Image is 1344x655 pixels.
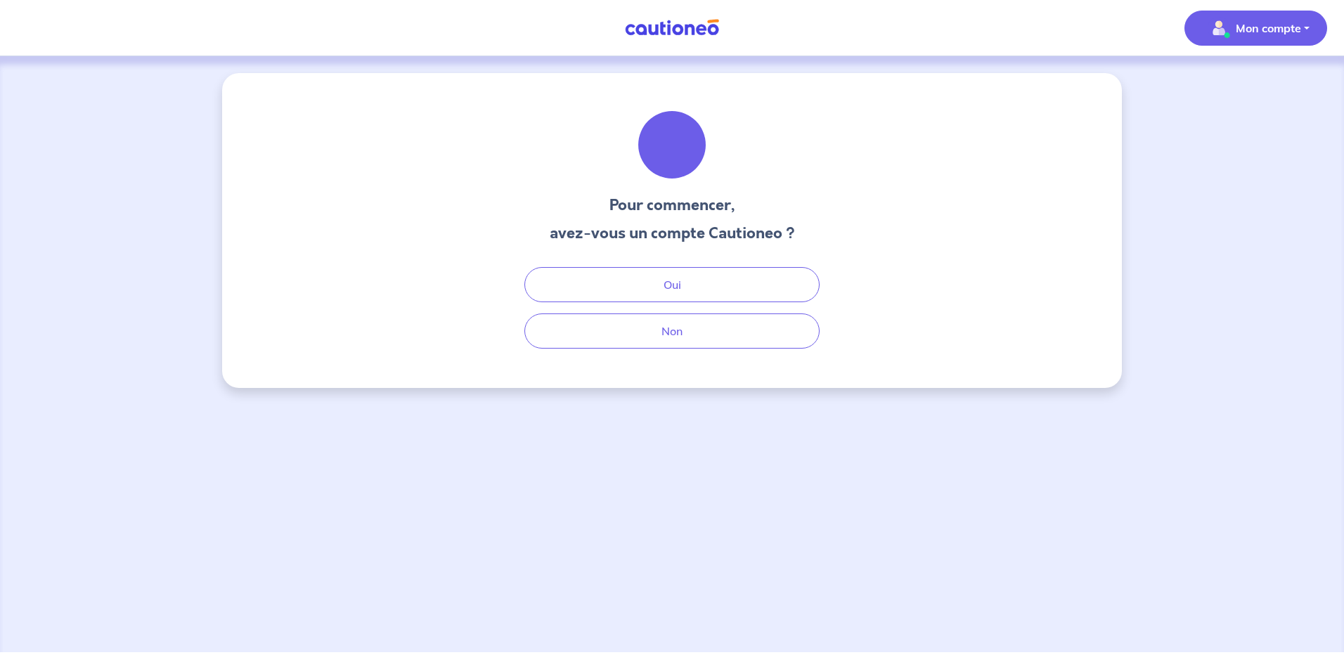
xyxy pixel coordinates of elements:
[524,267,820,302] button: Oui
[550,194,795,216] h3: Pour commencer,
[1208,17,1230,39] img: illu_account_valid_menu.svg
[1236,20,1301,37] p: Mon compte
[619,19,725,37] img: Cautioneo
[524,313,820,349] button: Non
[634,107,710,183] img: illu_welcome.svg
[1184,11,1327,46] button: illu_account_valid_menu.svgMon compte
[550,222,795,245] h3: avez-vous un compte Cautioneo ?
